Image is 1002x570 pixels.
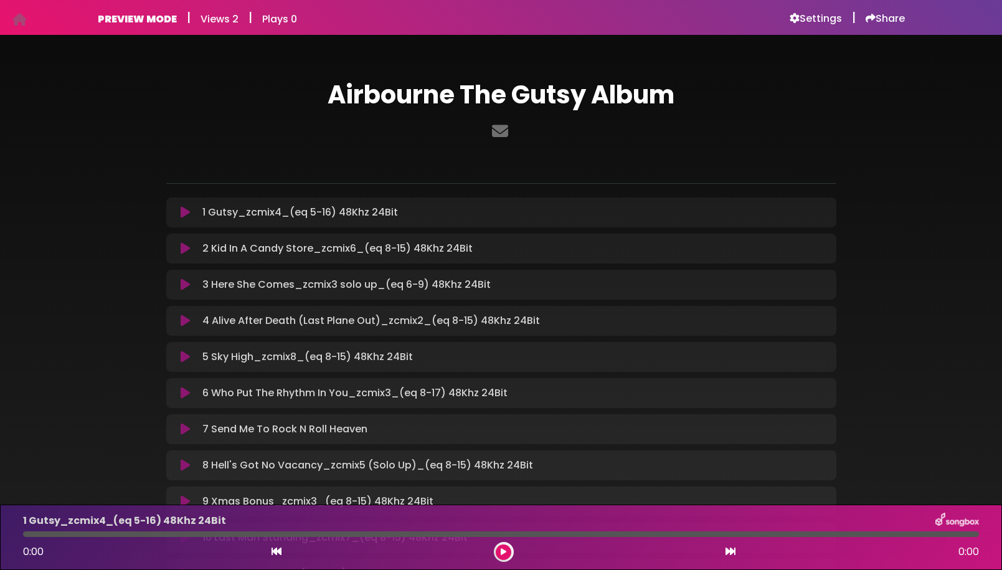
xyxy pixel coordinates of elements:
[201,13,239,25] h6: Views 2
[935,513,979,529] img: songbox-logo-white.png
[202,349,413,364] p: 5 Sky High_zcmix8_(eq 8-15) 48Khz 24Bit
[202,422,367,437] p: 7 Send Me To Rock N Roll Heaven
[202,205,398,220] p: 1 Gutsy_zcmix4_(eq 5-16) 48Khz 24Bit
[866,12,905,25] a: Share
[98,13,177,25] h6: PREVIEW MODE
[23,544,44,559] span: 0:00
[187,10,191,25] h5: |
[202,241,473,256] p: 2 Kid In A Candy Store_zcmix6_(eq 8-15) 48Khz 24Bit
[202,458,533,473] p: 8 Hell's Got No Vacancy_zcmix5 (Solo Up)_(eq 8-15) 48Khz 24Bit
[248,10,252,25] h5: |
[202,386,508,401] p: 6 Who Put The Rhythm In You_zcmix3_(eq 8-17) 48Khz 24Bit
[958,544,979,559] span: 0:00
[202,494,433,509] p: 9 Xmas Bonus_zcmix3_(eq 8-15) 48Khz 24Bit
[23,513,226,528] p: 1 Gutsy_zcmix4_(eq 5-16) 48Khz 24Bit
[202,277,491,292] p: 3 Here She Comes_zcmix3 solo up_(eq 6-9) 48Khz 24Bit
[790,12,842,25] a: Settings
[262,13,297,25] h6: Plays 0
[852,10,856,25] h5: |
[202,313,540,328] p: 4 Alive After Death (Last Plane Out)_zcmix2_(eq 8-15) 48Khz 24Bit
[166,80,836,110] h1: Airbourne The Gutsy Album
